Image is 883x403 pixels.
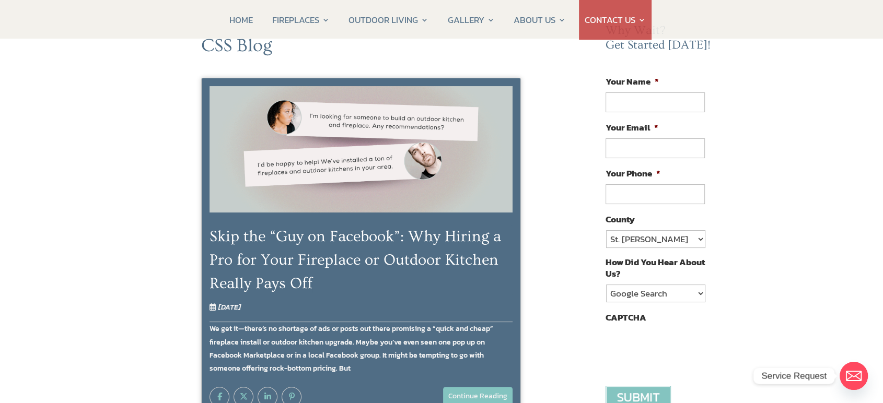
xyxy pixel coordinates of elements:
h2: Why Wait? Get Started [DATE]! [606,23,713,57]
label: How Did You Hear About Us? [606,256,705,279]
label: County [606,214,635,225]
label: Your Phone [606,168,660,179]
div: We get it—there’s no shortage of ads or posts out there promising a “quick and cheap” fireplace i... [210,303,513,375]
h1: CSS Blog [201,35,537,62]
label: Your Name [606,76,659,87]
span: [DATE] [210,302,241,313]
a: Email [840,362,868,390]
label: Your Email [606,122,658,133]
img: Why hiring a pro over a Facebook post is worth it [210,86,513,212]
a: Skip the “Guy on Facebook”: Why Hiring a Pro for Your Fireplace or Outdoor Kitchen Really Pays Off [210,228,501,292]
label: CAPTCHA [606,312,646,323]
iframe: reCAPTCHA [606,328,764,369]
